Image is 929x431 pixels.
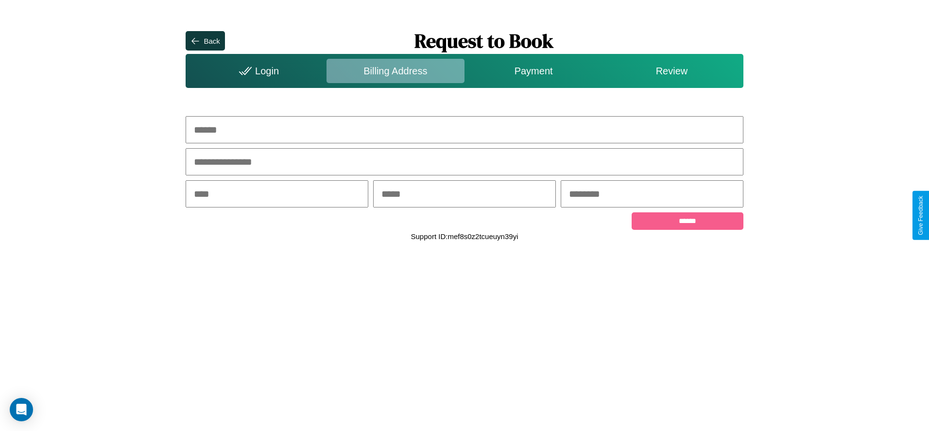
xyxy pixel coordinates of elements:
div: Billing Address [327,59,464,83]
div: Review [602,59,740,83]
div: Back [204,37,220,45]
h1: Request to Book [225,28,743,54]
button: Back [186,31,224,51]
div: Open Intercom Messenger [10,398,33,421]
div: Login [188,59,326,83]
div: Payment [464,59,602,83]
p: Support ID: mef8s0z2tcueuyn39yi [411,230,518,243]
div: Give Feedback [917,196,924,235]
